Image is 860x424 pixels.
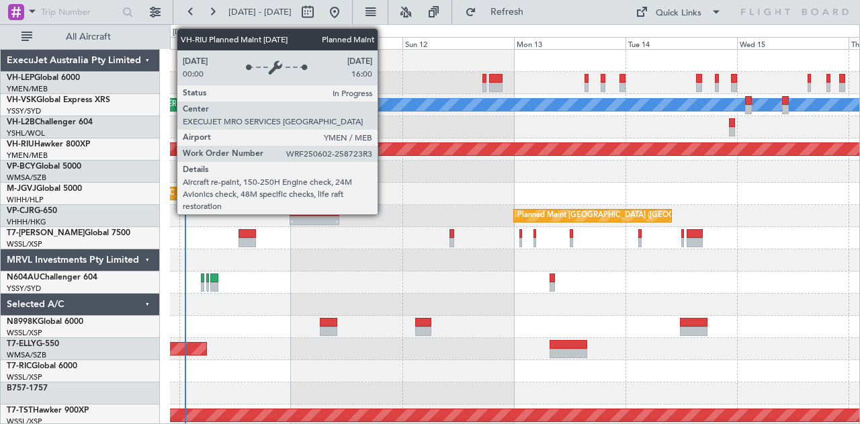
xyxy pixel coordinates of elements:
span: T7-[PERSON_NAME] [7,229,85,237]
a: WMSA/SZB [7,173,46,183]
span: VH-L2B [7,118,35,126]
a: VH-L2BChallenger 604 [7,118,93,126]
span: T7-ELLY [7,340,36,348]
a: VHHH/HKG [7,217,46,227]
a: T7-[PERSON_NAME]Global 7500 [7,229,130,237]
span: VP-BCY [7,163,36,171]
button: All Aircraft [15,26,146,48]
span: T7-TST [7,407,33,415]
a: N8998KGlobal 6000 [7,318,83,326]
div: Wed 15 [737,37,849,49]
a: WMSA/SZB [7,350,46,360]
a: WSSL/XSP [7,328,42,338]
span: M-JGVJ [7,185,36,193]
div: Tue 14 [626,37,737,49]
div: Mon 13 [514,37,626,49]
span: VH-VSK [7,96,36,104]
span: B757-1 [7,384,34,392]
a: T7-RICGlobal 6000 [7,362,77,370]
div: NZAA [291,208,314,216]
a: VH-VSKGlobal Express XRS [7,96,110,104]
input: Trip Number [41,2,118,22]
span: N8998K [7,318,38,326]
a: WIHH/HLP [7,195,44,205]
a: N604AUChallenger 604 [7,273,97,282]
span: N604AU [7,273,40,282]
a: B757-1757 [7,384,48,392]
a: YSSY/SYD [7,106,41,116]
a: VP-BCYGlobal 5000 [7,163,81,171]
div: Quick Links [656,7,701,20]
a: M-JGVJGlobal 5000 [7,185,82,193]
a: YMEN/MEB [7,151,48,161]
div: - [314,216,338,224]
a: YSHL/WOL [7,128,45,138]
button: Refresh [459,1,540,23]
a: YMEN/MEB [7,84,48,94]
span: T7-RIC [7,362,32,370]
a: T7-ELLYG-550 [7,340,59,348]
a: WSSL/XSP [7,239,42,249]
div: Fri 10 [179,37,291,49]
div: Planned Maint [GEOGRAPHIC_DATA] ([GEOGRAPHIC_DATA] Intl) [517,206,742,226]
span: VH-LEP [7,74,34,82]
a: VH-RIUHawker 800XP [7,140,90,149]
div: Sat 11 [291,37,402,49]
a: VH-LEPGlobal 6000 [7,74,80,82]
a: YSSY/SYD [7,284,41,294]
span: [DATE] - [DATE] [228,6,292,18]
a: VP-CJRG-650 [7,207,57,215]
span: VP-CJR [7,207,34,215]
div: - [291,216,314,224]
div: Sun 12 [402,37,514,49]
span: All Aircraft [35,32,142,42]
span: VH-RIU [7,140,34,149]
a: WSSL/XSP [7,372,42,382]
a: T7-TSTHawker 900XP [7,407,89,415]
div: [DATE] [173,27,196,38]
div: VHHH [314,208,338,216]
button: Quick Links [629,1,728,23]
span: Refresh [479,7,535,17]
